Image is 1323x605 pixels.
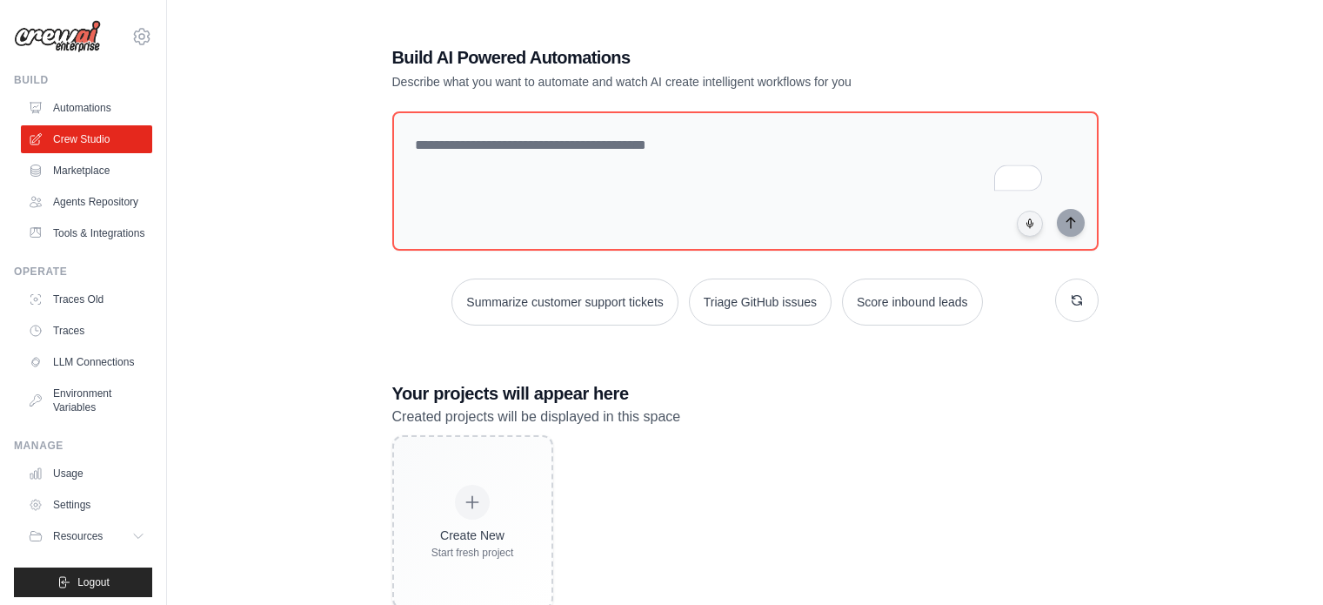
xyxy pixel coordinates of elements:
button: Triage GitHub issues [689,279,832,326]
button: Summarize customer support tickets [451,279,678,326]
button: Get new suggestions [1055,279,1099,322]
span: Resources [53,529,103,543]
a: Traces [21,317,152,345]
div: Create New [431,527,514,544]
a: Environment Variables [21,380,152,421]
iframe: Chat Widget [1236,521,1323,605]
button: Click to speak your automation idea [1017,211,1043,237]
a: Agents Repository [21,188,152,216]
p: Describe what you want to automate and watch AI create intelligent workflows for you [392,73,977,91]
a: LLM Connections [21,348,152,376]
img: Logo [14,20,101,53]
a: Traces Old [21,286,152,313]
div: Start fresh project [431,546,514,560]
h3: Your projects will appear here [392,381,1099,406]
textarea: To enrich screen reader interactions, please activate Accessibility in Grammarly extension settings [392,111,1099,251]
a: Marketplace [21,157,152,185]
a: Crew Studio [21,125,152,153]
p: Created projects will be displayed in this space [392,406,1099,428]
a: Settings [21,491,152,519]
div: Operate [14,265,152,279]
button: Score inbound leads [842,279,983,326]
a: Automations [21,94,152,122]
span: Logout [77,575,110,589]
h1: Build AI Powered Automations [392,45,977,70]
a: Tools & Integrations [21,219,152,247]
div: Build [14,73,152,87]
a: Usage [21,460,152,487]
button: Logout [14,568,152,597]
button: Resources [21,522,152,550]
div: Manage [14,439,152,453]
